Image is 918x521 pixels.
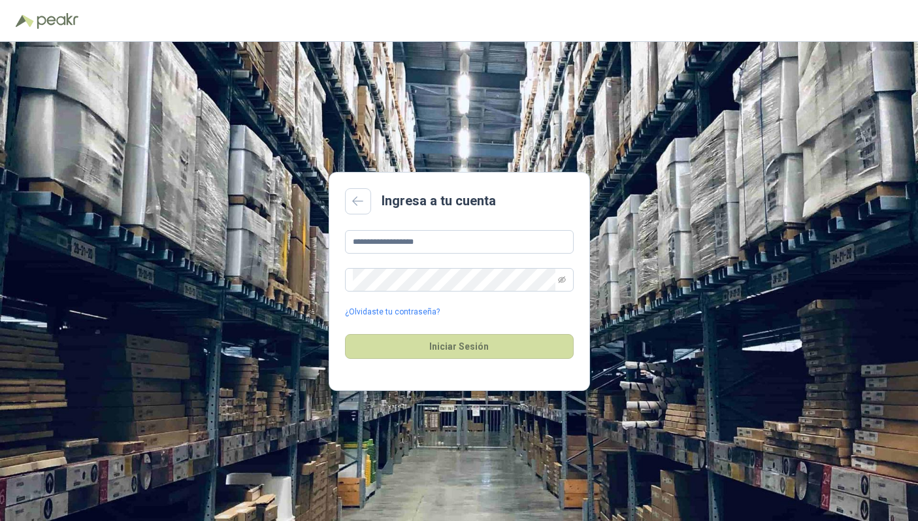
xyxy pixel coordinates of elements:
[345,334,574,359] button: Iniciar Sesión
[37,13,78,29] img: Peakr
[16,14,34,27] img: Logo
[382,191,496,211] h2: Ingresa a tu cuenta
[558,276,566,284] span: eye-invisible
[345,306,440,318] a: ¿Olvidaste tu contraseña?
